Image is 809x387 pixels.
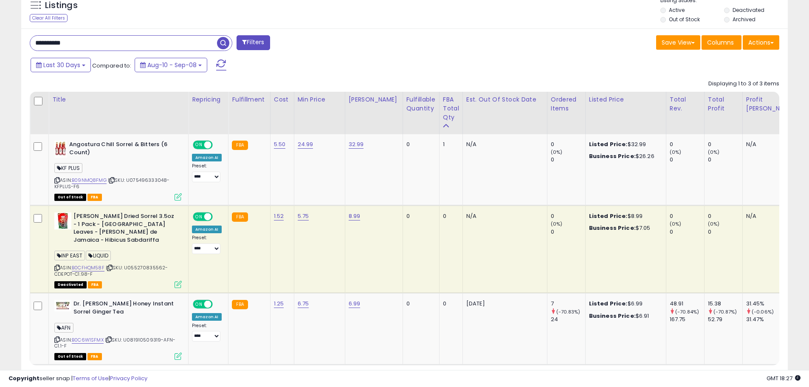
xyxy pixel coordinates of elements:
[708,316,742,323] div: 52.79
[54,323,73,333] span: AFN
[406,212,433,220] div: 0
[589,300,660,308] div: $6.99
[298,95,341,104] div: Min Price
[73,374,109,382] a: Terms of Use
[589,224,636,232] b: Business Price:
[466,95,544,104] div: Est. Out Of Stock Date
[589,140,628,148] b: Listed Price:
[237,35,270,50] button: Filters
[88,281,102,288] span: FBA
[87,353,102,360] span: FBA
[708,156,742,164] div: 0
[443,300,456,308] div: 0
[274,95,290,104] div: Cost
[274,212,284,220] a: 1.52
[589,141,660,148] div: $32.99
[702,35,741,50] button: Columns
[708,212,742,220] div: 0
[670,212,704,220] div: 0
[192,235,222,254] div: Preset:
[232,141,248,150] small: FBA
[87,194,102,201] span: FBA
[551,316,585,323] div: 24
[589,312,636,320] b: Business Price:
[72,177,107,184] a: B09NMQ8FMG
[746,300,800,308] div: 31.45%
[589,95,662,104] div: Listed Price
[211,213,225,220] span: OFF
[211,141,225,149] span: OFF
[669,16,700,23] label: Out of Stock
[298,140,313,149] a: 24.99
[298,212,309,220] a: 5.75
[192,226,222,233] div: Amazon AI
[54,251,85,260] span: INP EAST
[670,300,704,308] div: 48.91
[746,141,794,148] div: N/A
[232,300,248,309] small: FBA
[708,149,720,155] small: (0%)
[746,316,800,323] div: 31.47%
[54,141,67,158] img: 41xkm0aVdEL._SL40_.jpg
[54,163,82,173] span: KF PLUS
[232,95,266,104] div: Fulfillment
[443,141,456,148] div: 1
[466,212,541,220] p: N/A
[54,336,175,349] span: | SKU: U081910509319-AFN-C1.1-F
[31,58,91,72] button: Last 30 Days
[54,141,182,200] div: ASIN:
[110,374,147,382] a: Privacy Policy
[589,153,660,160] div: $26.26
[589,212,660,220] div: $8.99
[192,95,225,104] div: Repricing
[274,140,286,149] a: 5.50
[551,156,585,164] div: 0
[92,62,131,70] span: Compared to:
[73,300,177,318] b: Dr. [PERSON_NAME] Honey Instant Sorrel Ginger Tea
[274,299,284,308] a: 1.25
[30,14,68,22] div: Clear All Filters
[54,281,87,288] span: All listings that are unavailable for purchase on Amazon for any reason other than out-of-stock
[69,141,172,158] b: Angostura Chill Sorrel & Bitters (6 Count)
[670,156,704,164] div: 0
[192,313,222,321] div: Amazon AI
[194,213,204,220] span: ON
[54,353,86,360] span: All listings that are currently out of stock and unavailable for purchase on Amazon
[670,220,682,227] small: (0%)
[232,212,248,222] small: FBA
[135,58,207,72] button: Aug-10 - Sep-08
[8,375,147,383] div: seller snap | |
[589,212,628,220] b: Listed Price:
[54,300,71,311] img: 41izkuDyKxL._SL40_.jpg
[670,95,701,113] div: Total Rev.
[54,177,169,189] span: | SKU: U075496333048-KFPLUS-F6
[86,251,111,260] span: LIQUID
[349,299,361,308] a: 6.99
[406,300,433,308] div: 0
[443,95,459,122] div: FBA Total Qty
[675,308,699,315] small: (-70.84%)
[54,264,168,277] span: | SKU: U055270835562-CDEPOT-C1.98-F
[767,374,801,382] span: 2025-10-9 18:27 GMT
[670,316,704,323] div: 167.75
[194,301,204,308] span: ON
[551,300,585,308] div: 7
[670,228,704,236] div: 0
[54,300,182,359] div: ASIN:
[708,95,739,113] div: Total Profit
[708,141,742,148] div: 0
[669,6,685,14] label: Active
[43,61,80,69] span: Last 30 Days
[52,95,185,104] div: Title
[746,95,797,113] div: Profit [PERSON_NAME]
[73,212,177,246] b: [PERSON_NAME] Dried Sorrel 3.5oz - 1 Pack - [GEOGRAPHIC_DATA] Leaves - [PERSON_NAME] de Jamaica -...
[551,141,585,148] div: 0
[551,220,563,227] small: (0%)
[551,212,585,220] div: 0
[349,140,364,149] a: 32.99
[147,61,197,69] span: Aug-10 - Sep-08
[589,224,660,232] div: $7.05
[72,336,104,344] a: B0C6W1SFMX
[733,16,755,23] label: Archived
[466,141,541,148] p: N/A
